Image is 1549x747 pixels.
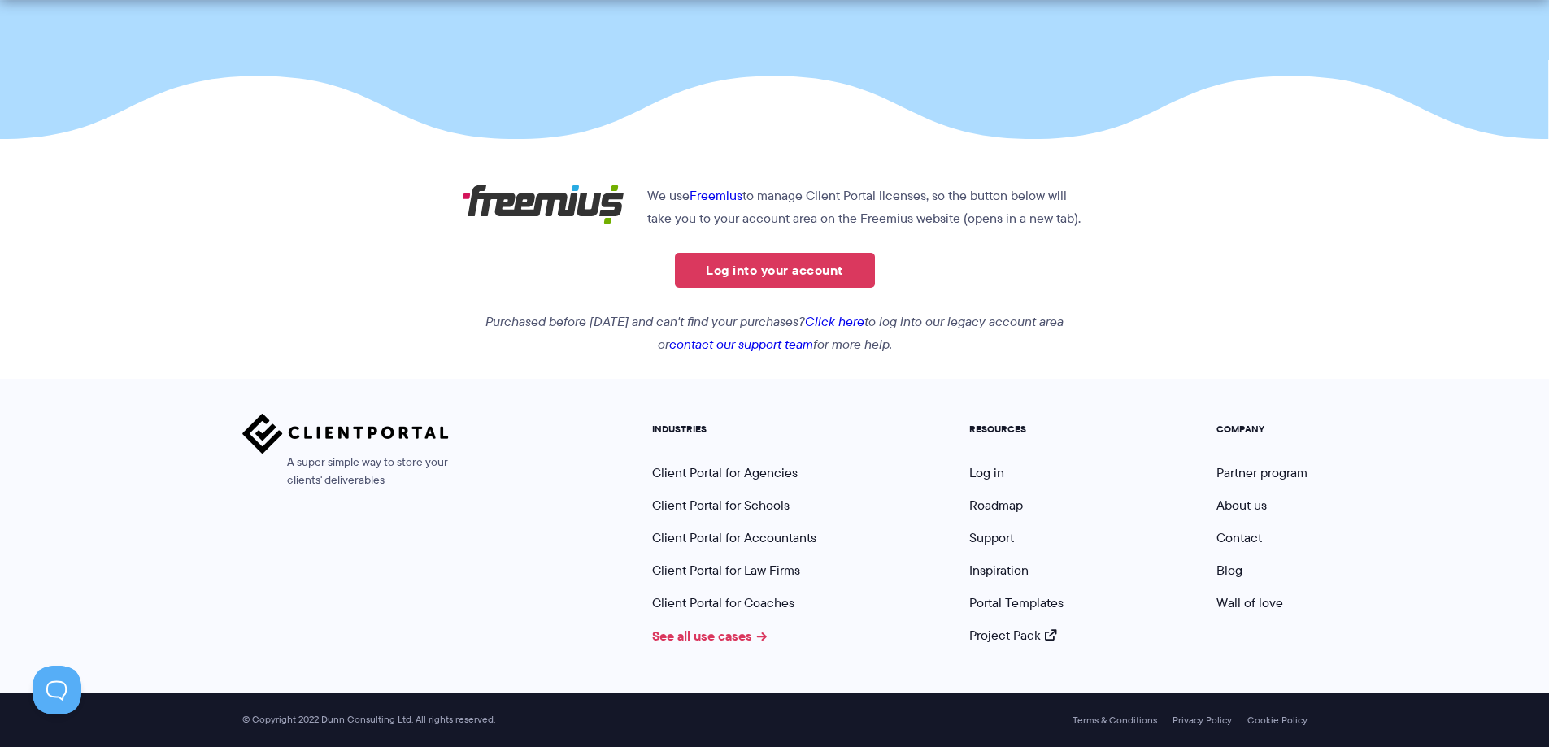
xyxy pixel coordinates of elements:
[969,496,1023,515] a: Roadmap
[33,666,81,714] iframe: Toggle Customer Support
[462,185,624,224] img: Freemius logo
[969,528,1014,547] a: Support
[652,463,798,482] a: Client Portal for Agencies
[969,423,1064,435] h5: RESOURCES
[652,423,816,435] h5: INDUSTRIES
[805,312,864,331] a: Click here
[1216,561,1242,580] a: Blog
[1073,714,1157,726] a: Terms & Conditions
[969,561,1029,580] a: Inspiration
[462,185,1087,230] p: We use to manage Client Portal licenses, so the button below will take you to your account area o...
[1216,463,1308,482] a: Partner program
[969,626,1057,645] a: Project Pack
[1216,496,1267,515] a: About us
[1247,714,1308,726] a: Cookie Policy
[675,253,875,288] a: Log into your account
[1173,714,1232,726] a: Privacy Policy
[1216,593,1283,612] a: Wall of love
[652,593,794,612] a: Client Portal for Coaches
[652,561,800,580] a: Client Portal for Law Firms
[969,593,1064,612] a: Portal Templates
[669,335,813,354] a: contact our support team
[234,714,503,726] span: © Copyright 2022 Dunn Consulting Ltd. All rights reserved.
[1216,423,1308,435] h5: COMPANY
[652,496,790,515] a: Client Portal for Schools
[242,454,449,489] span: A super simple way to store your clients' deliverables
[652,528,816,547] a: Client Portal for Accountants
[690,186,742,205] a: Freemius
[969,463,1004,482] a: Log in
[652,626,768,645] a: See all use cases
[485,312,1064,354] em: Purchased before [DATE] and can't find your purchases? to log into our legacy account area or for...
[1216,528,1262,547] a: Contact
